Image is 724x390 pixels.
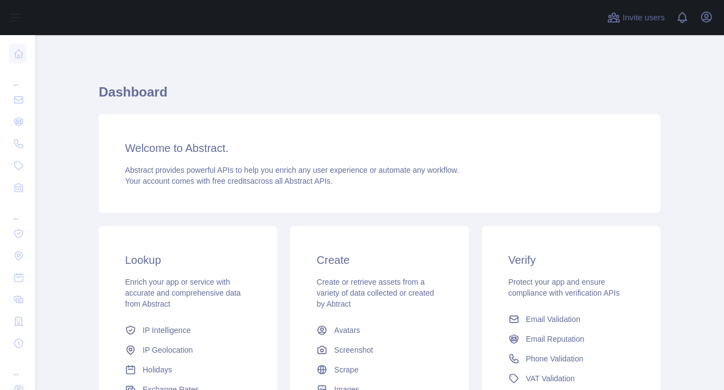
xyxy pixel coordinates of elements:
[526,334,585,344] span: Email Reputation
[99,83,660,110] h1: Dashboard
[125,166,459,174] span: Abstract provides powerful APIs to help you enrich any user experience or automate any workflow.
[212,177,250,185] span: free credits
[9,66,26,88] div: ...
[526,314,580,325] span: Email Validation
[121,360,255,380] a: Holidays
[143,344,193,355] span: IP Geolocation
[312,340,446,360] a: Screenshot
[504,369,638,388] a: VAT Validation
[125,140,634,156] h3: Welcome to Abstract.
[9,355,26,377] div: ...
[9,200,26,222] div: ...
[334,344,373,355] span: Screenshot
[526,373,575,384] span: VAT Validation
[125,252,251,268] h3: Lookup
[623,12,665,24] span: Invite users
[316,252,442,268] h3: Create
[334,364,358,375] span: Scrape
[504,349,638,369] a: Phone Validation
[312,360,446,380] a: Scrape
[504,309,638,329] a: Email Validation
[316,278,434,308] span: Create or retrieve assets from a variety of data collected or created by Abtract
[125,177,332,185] span: Your account comes with across all Abstract APIs.
[121,320,255,340] a: IP Intelligence
[504,329,638,349] a: Email Reputation
[508,278,620,297] span: Protect your app and ensure compliance with verification APIs
[121,340,255,360] a: IP Geolocation
[312,320,446,340] a: Avatars
[143,325,191,336] span: IP Intelligence
[526,353,584,364] span: Phone Validation
[143,364,172,375] span: Holidays
[605,9,667,26] button: Invite users
[125,278,241,308] span: Enrich your app or service with accurate and comprehensive data from Abstract
[508,252,634,268] h3: Verify
[334,325,360,336] span: Avatars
